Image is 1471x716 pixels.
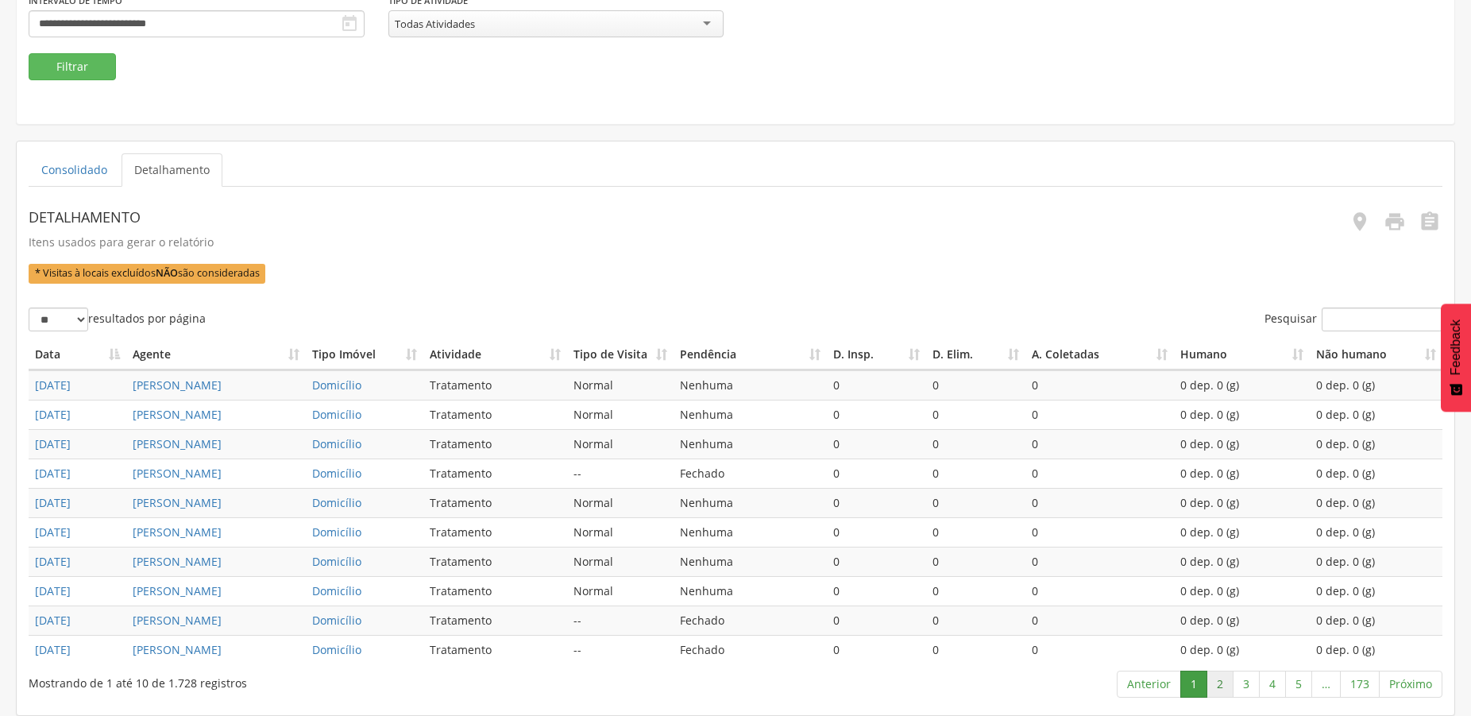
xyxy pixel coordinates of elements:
[674,370,826,400] td: Nenhuma
[1174,488,1310,517] td: 0 dep. 0 (g)
[567,400,674,429] td: Normal
[1174,429,1310,459] td: 0 dep. 0 (g)
[567,606,674,635] td: --
[29,231,1086,254] p: Itens usados para gerar o relatório
[133,583,222,598] a: [PERSON_NAME]
[926,340,1025,370] th: D. Elim.: Ordenar colunas de forma ascendente
[1025,400,1174,429] td: 0
[423,429,568,459] td: Tratamento
[133,495,222,510] a: [PERSON_NAME]
[35,583,71,598] a: [DATE]
[133,377,222,393] a: [PERSON_NAME]
[306,340,423,370] th: Tipo Imóvel: Ordenar colunas de forma ascendente
[674,547,826,576] td: Nenhuma
[1310,370,1443,400] td: 0 dep. 0 (g)
[674,340,826,370] th: Pendência: Ordenar colunas de forma ascendente
[133,642,222,657] a: [PERSON_NAME]
[312,554,361,569] a: Domicílio
[423,576,568,606] td: Tratamento
[312,613,361,628] a: Domicílio
[827,459,926,488] td: 0
[1174,400,1310,429] td: 0 dep. 0 (g)
[827,576,926,606] td: 0
[1117,671,1181,698] a: Anterior
[35,613,71,628] a: [DATE]
[423,340,568,370] th: Atividade: Ordenar colunas de forma ascendente
[1379,671,1442,698] a: Próximo
[1441,304,1471,412] button: Feedback - Mostrar pesquisa
[674,429,826,459] td: Nenhuma
[827,488,926,517] td: 0
[827,547,926,576] td: 0
[926,517,1025,547] td: 0
[1264,308,1443,331] label: Pesquisar
[312,642,361,657] a: Domicílio
[1025,488,1174,517] td: 0
[674,606,826,635] td: Fechado
[1025,606,1174,635] td: 0
[312,524,361,540] a: Domicílio
[1310,429,1443,459] td: 0 dep. 0 (g)
[1259,671,1286,698] a: 4
[312,377,361,393] a: Domicílio
[312,583,361,598] a: Domicílio
[567,576,674,606] td: Normal
[423,459,568,488] td: Tratamento
[423,517,568,547] td: Tratamento
[133,466,222,481] a: [PERSON_NAME]
[567,370,674,400] td: Normal
[133,613,222,628] a: [PERSON_NAME]
[35,554,71,569] a: [DATE]
[1310,576,1443,606] td: 0 dep. 0 (g)
[1310,488,1443,517] td: 0 dep. 0 (g)
[926,547,1025,576] td: 0
[1025,517,1174,547] td: 0
[1310,547,1443,576] td: 0 dep. 0 (g)
[1174,547,1310,576] td: 0 dep. 0 (g)
[567,517,674,547] td: Normal
[1310,517,1443,547] td: 0 dep. 0 (g)
[926,459,1025,488] td: 0
[423,635,568,664] td: Tratamento
[29,264,265,284] span: * Visitas à locais excluídos são consideradas
[926,400,1025,429] td: 0
[1174,340,1310,370] th: Humano: Ordenar colunas de forma ascendente
[312,495,361,510] a: Domicílio
[423,400,568,429] td: Tratamento
[29,340,126,370] th: Data: Ordenar colunas de forma descendente
[35,524,71,540] a: [DATE]
[1374,211,1406,237] a: 
[1322,308,1442,331] input: Pesquisar
[1025,459,1174,488] td: 0
[1310,635,1443,664] td: 0 dep. 0 (g)
[133,524,222,540] a: [PERSON_NAME]
[827,370,926,400] td: 0
[133,554,222,569] a: [PERSON_NAME]
[926,429,1025,459] td: 0
[926,576,1025,606] td: 0
[29,53,116,80] button: Filtrar
[1310,400,1443,429] td: 0 dep. 0 (g)
[674,576,826,606] td: Nenhuma
[156,266,178,280] b: NÃO
[1310,459,1443,488] td: 0 dep. 0 (g)
[29,669,604,691] div: Mostrando de 1 até 10 de 1.728 registros
[1025,635,1174,664] td: 0
[312,407,361,422] a: Domicílio
[1025,429,1174,459] td: 0
[35,436,71,451] a: [DATE]
[29,153,120,187] a: Consolidado
[1207,671,1234,698] a: 2
[1174,635,1310,664] td: 0 dep. 0 (g)
[567,488,674,517] td: Normal
[827,517,926,547] td: 0
[395,17,475,31] div: Todas Atividades
[423,370,568,400] td: Tratamento
[35,495,71,510] a: [DATE]
[926,370,1025,400] td: 0
[312,436,361,451] a: Domicílio
[926,488,1025,517] td: 0
[567,635,674,664] td: --
[35,466,71,481] a: [DATE]
[340,14,359,33] i: 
